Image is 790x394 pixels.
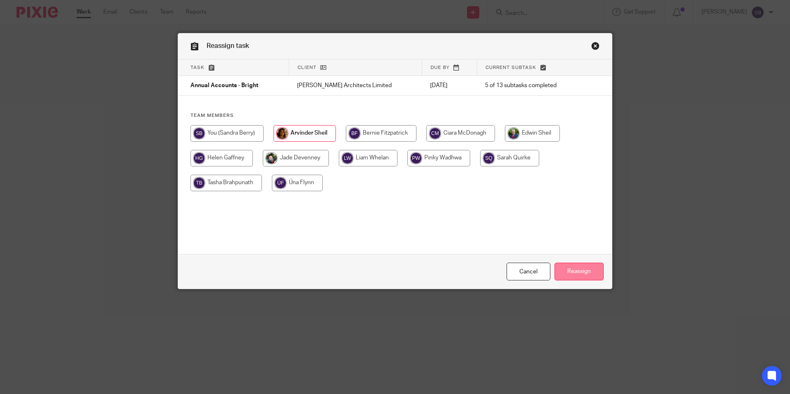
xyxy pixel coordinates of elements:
[431,65,450,70] span: Due by
[297,81,414,90] p: [PERSON_NAME] Architects Limited
[591,42,600,53] a: Close this dialog window
[430,81,469,90] p: [DATE]
[477,76,582,96] td: 5 of 13 subtasks completed
[207,43,249,49] span: Reassign task
[297,65,316,70] span: Client
[190,65,205,70] span: Task
[190,83,258,89] span: Annual Accounts - Bright
[485,65,536,70] span: Current subtask
[190,112,600,119] h4: Team members
[554,263,604,280] input: Reassign
[507,263,550,280] a: Close this dialog window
